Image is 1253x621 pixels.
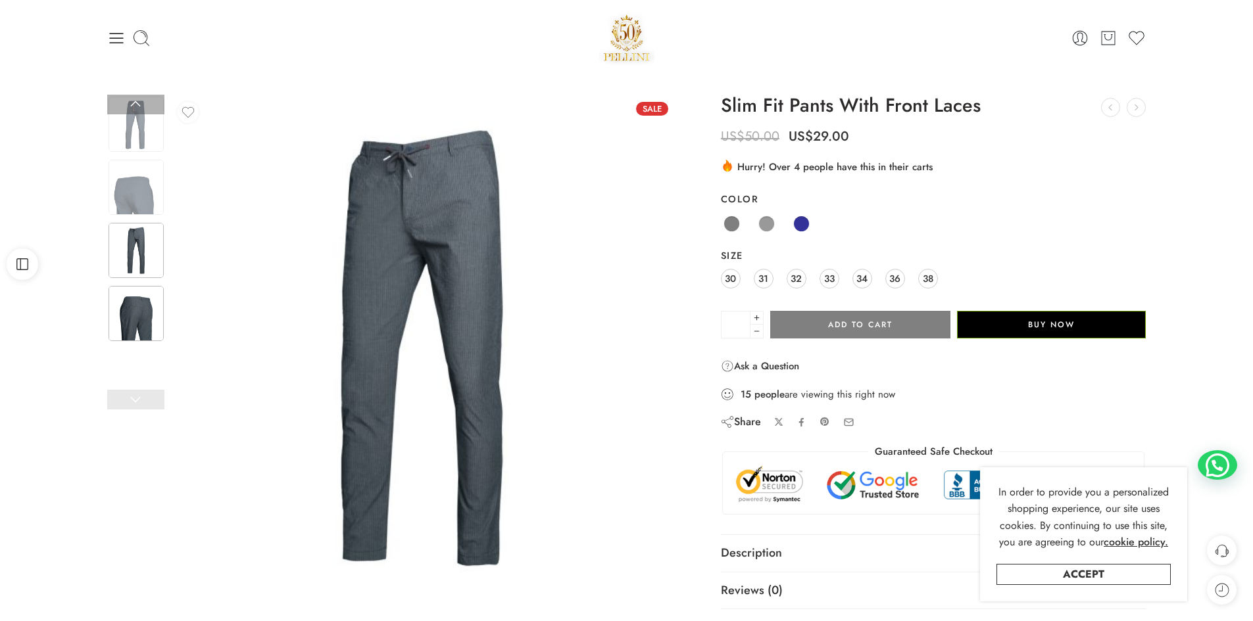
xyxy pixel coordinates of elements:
[789,127,813,146] span: US$
[109,160,164,215] img: 1828ebd283e64d7085fba1ed6913b38f-Original-scaled-1.jpeg
[820,417,830,427] a: Pin on Pinterest
[852,269,872,288] a: 34
[923,269,933,287] span: 38
[721,358,799,374] a: Ask a Question
[721,127,745,146] span: US$
[721,249,1146,262] label: Size
[1099,29,1118,47] a: Cart
[843,417,854,428] a: Email to your friends
[754,269,774,288] a: 31
[721,387,1146,402] div: are viewing this right now
[885,269,905,288] a: 36
[721,158,1146,174] div: Hurry! Over 4 people have this in their carts
[721,193,1146,206] label: Color
[636,102,668,116] span: Sale
[791,269,802,287] span: 32
[721,311,750,338] input: Product quantity
[1127,29,1146,47] a: Wishlist
[770,311,950,338] button: Add to cart
[721,95,1146,116] h1: Slim Fit Pants With Front Laces
[109,286,164,341] img: 1828ebd283e64d7085fba1ed6913b38f-Original-scaled-1.jpeg
[797,417,806,427] a: Share on Facebook
[721,415,761,429] div: Share
[820,269,839,288] a: 33
[998,484,1169,550] span: In order to provide you a personalized shopping experience, our site uses cookies. By continuing ...
[1104,534,1168,551] a: cookie policy.
[758,269,768,287] span: 31
[721,535,1146,572] a: Description
[789,127,849,146] bdi: 29.00
[868,445,999,459] legend: Guaranteed Safe Checkout
[599,10,655,66] a: Pellini -
[774,417,784,427] a: Share on X
[889,269,900,287] span: 36
[721,127,779,146] bdi: 50.00
[109,97,164,152] img: 1828ebd283e64d7085fba1ed6913b38f-Original-scaled-1.jpeg
[754,388,785,401] strong: people
[721,269,741,288] a: 30
[787,269,806,288] a: 32
[996,564,1171,585] a: Accept
[741,388,751,401] strong: 15
[599,10,655,66] img: Pellini
[725,269,736,287] span: 30
[1071,29,1089,47] a: Login / Register
[824,269,835,287] span: 33
[171,95,675,599] img: 9a3407270571450db55e69da427f730e-Original-7.jpg
[721,572,1146,609] a: Reviews (0)
[957,311,1146,338] button: Buy Now
[918,269,938,288] a: 38
[856,269,868,287] span: 34
[109,223,164,278] img: 1828ebd283e64d7085fba1ed6913b38f-Original-scaled-1.jpeg
[733,465,1135,504] img: Trust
